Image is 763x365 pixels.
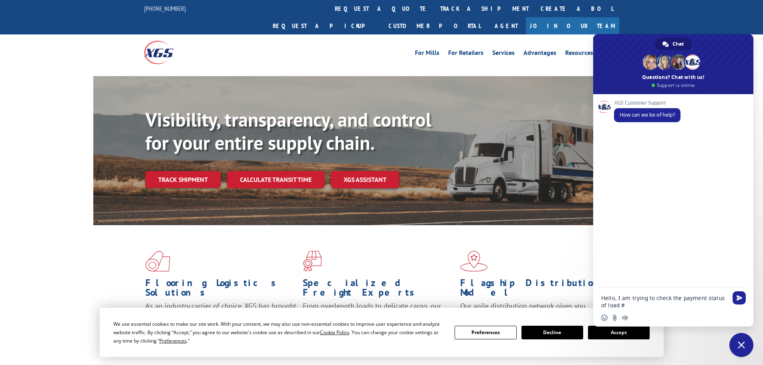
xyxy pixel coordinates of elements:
[303,251,322,272] img: xgs-icon-focused-on-flooring-red
[145,278,297,301] h1: Flooring Logistics Solutions
[415,50,439,58] a: For Mills
[601,315,608,321] span: Insert an emoji
[460,251,488,272] img: xgs-icon-flagship-distribution-model-red
[460,278,612,301] h1: Flagship Distribution Model
[145,171,221,188] a: Track shipment
[521,326,583,339] button: Decline
[144,4,186,12] a: [PHONE_NUMBER]
[487,17,526,34] a: Agent
[100,308,664,357] div: Cookie Consent Prompt
[448,50,483,58] a: For Retailers
[612,315,618,321] span: Send a file
[383,17,487,34] a: Customer Portal
[492,50,515,58] a: Services
[729,333,753,357] div: Close chat
[526,17,619,34] a: Join Our Team
[159,337,187,344] span: Preferences
[523,50,556,58] a: Advantages
[733,291,746,305] span: Send
[113,320,445,345] div: We use essential cookies to make our site work. With your consent, we may also use non-essential ...
[320,329,349,336] span: Cookie Policy
[460,301,608,320] span: Our agile distribution network gives you nationwide inventory management on demand.
[614,100,680,106] span: XGS Customer Support
[455,326,516,339] button: Preferences
[145,251,170,272] img: xgs-icon-total-supply-chain-intelligence-red
[145,301,296,330] span: As an industry carrier of choice, XGS has brought innovation and dedication to flooring logistics...
[331,171,399,188] a: XGS ASSISTANT
[672,38,684,50] span: Chat
[565,50,593,58] a: Resources
[303,301,454,337] p: From overlength loads to delicate cargo, our experienced staff knows the best way to move your fr...
[227,171,324,188] a: Calculate transit time
[303,278,454,301] h1: Specialized Freight Experts
[655,38,692,50] div: Chat
[588,326,650,339] button: Accept
[267,17,383,34] a: Request a pickup
[620,111,675,118] span: How can we be of help?
[601,294,728,309] textarea: Compose your message...
[622,315,628,321] span: Audio message
[145,107,431,155] b: Visibility, transparency, and control for your entire supply chain.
